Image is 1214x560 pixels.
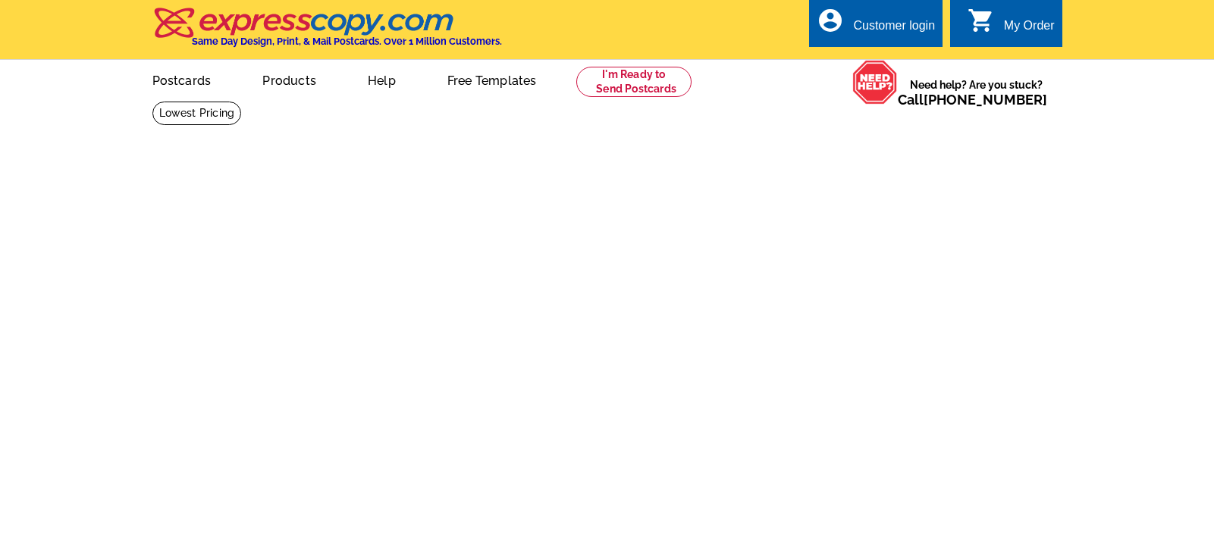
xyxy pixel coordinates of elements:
[924,92,1047,108] a: [PHONE_NUMBER]
[1004,19,1055,40] div: My Order
[968,7,995,34] i: shopping_cart
[852,60,898,105] img: help
[423,61,561,97] a: Free Templates
[152,18,502,47] a: Same Day Design, Print, & Mail Postcards. Over 1 Million Customers.
[128,61,236,97] a: Postcards
[343,61,420,97] a: Help
[192,36,502,47] h4: Same Day Design, Print, & Mail Postcards. Over 1 Million Customers.
[853,19,935,40] div: Customer login
[898,92,1047,108] span: Call
[898,77,1055,108] span: Need help? Are you stuck?
[968,17,1055,36] a: shopping_cart My Order
[817,17,935,36] a: account_circle Customer login
[238,61,340,97] a: Products
[817,7,844,34] i: account_circle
